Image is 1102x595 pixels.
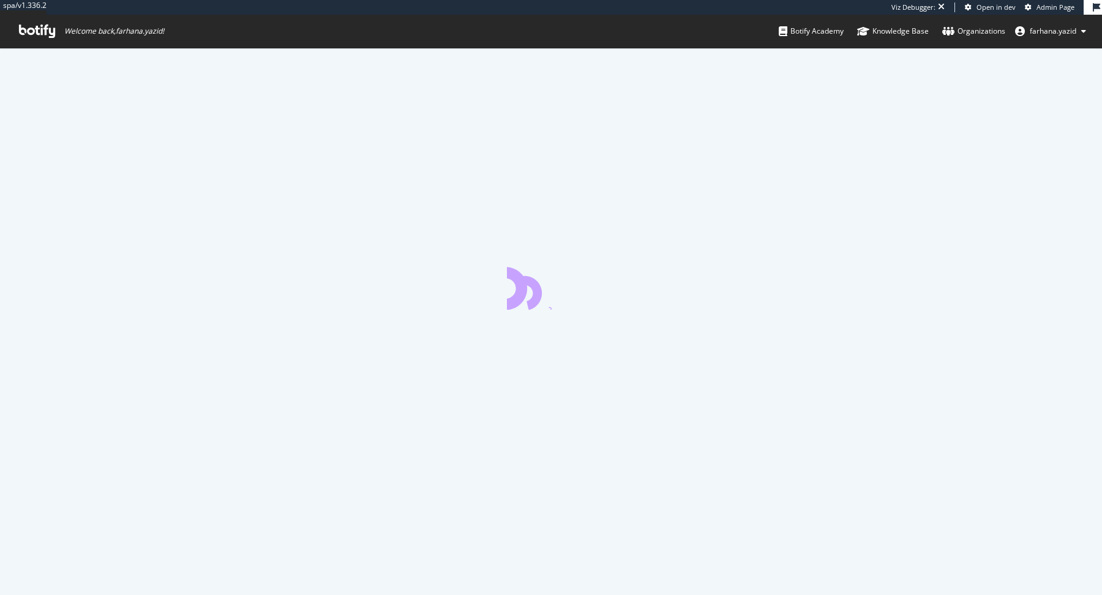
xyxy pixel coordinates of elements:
[976,2,1016,12] span: Open in dev
[942,15,1005,48] a: Organizations
[1005,21,1096,41] button: farhana.yazid
[1030,26,1076,36] span: farhana.yazid
[891,2,935,12] div: Viz Debugger:
[857,15,929,48] a: Knowledge Base
[64,26,164,36] span: Welcome back, farhana.yazid !
[857,25,929,37] div: Knowledge Base
[942,25,1005,37] div: Organizations
[1025,2,1074,12] a: Admin Page
[965,2,1016,12] a: Open in dev
[1036,2,1074,12] span: Admin Page
[779,15,844,48] a: Botify Academy
[779,25,844,37] div: Botify Academy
